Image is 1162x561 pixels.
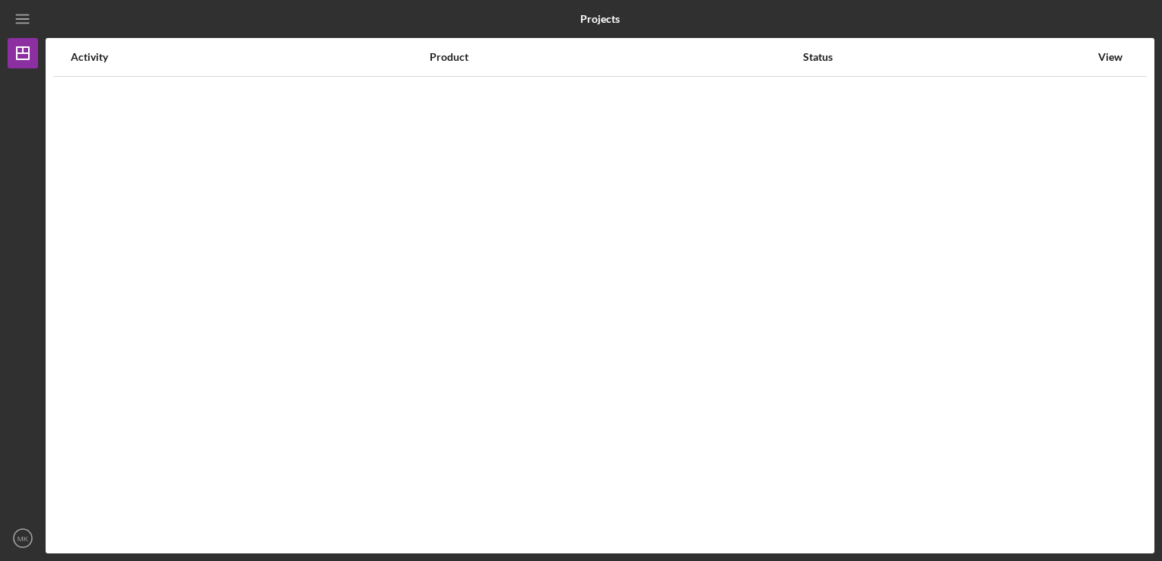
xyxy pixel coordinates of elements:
[17,534,29,543] text: MK
[1091,51,1129,63] div: View
[430,51,802,63] div: Product
[71,51,428,63] div: Activity
[580,13,620,25] b: Projects
[803,51,1090,63] div: Status
[8,523,38,553] button: MK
